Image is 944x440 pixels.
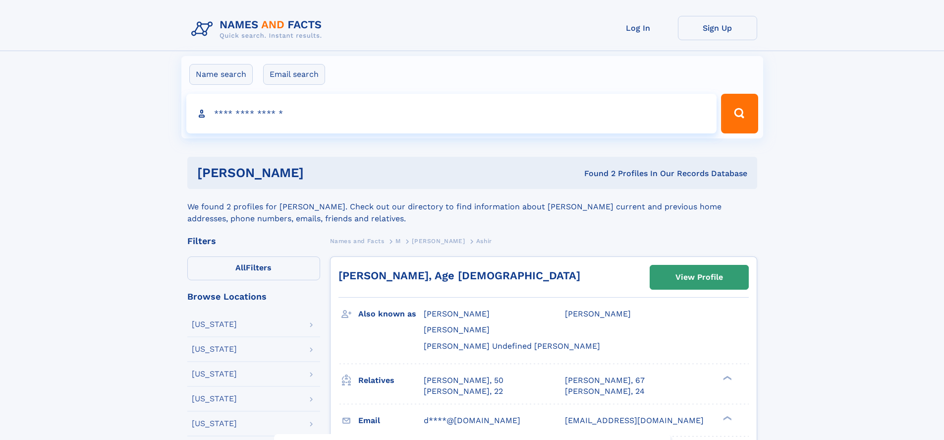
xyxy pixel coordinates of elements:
[565,416,704,425] span: [EMAIL_ADDRESS][DOMAIN_NAME]
[192,395,237,403] div: [US_STATE]
[678,16,757,40] a: Sign Up
[358,372,424,389] h3: Relatives
[192,370,237,378] div: [US_STATE]
[650,265,748,289] a: View Profile
[424,386,503,397] a: [PERSON_NAME], 22
[424,341,600,351] span: [PERSON_NAME] Undefined [PERSON_NAME]
[187,237,320,246] div: Filters
[424,309,490,318] span: [PERSON_NAME]
[192,320,237,328] div: [US_STATE]
[395,235,401,247] a: M
[187,256,320,280] label: Filters
[565,375,645,386] a: [PERSON_NAME], 67
[338,269,580,282] a: [PERSON_NAME], Age [DEMOGRAPHIC_DATA]
[358,412,424,429] h3: Email
[192,420,237,428] div: [US_STATE]
[235,263,246,272] span: All
[197,167,444,179] h1: [PERSON_NAME]
[263,64,325,85] label: Email search
[424,375,503,386] a: [PERSON_NAME], 50
[444,168,747,179] div: Found 2 Profiles In Our Records Database
[186,94,717,133] input: search input
[187,16,330,43] img: Logo Names and Facts
[721,415,732,421] div: ❯
[192,345,237,353] div: [US_STATE]
[189,64,253,85] label: Name search
[358,306,424,322] h3: Also known as
[187,189,757,225] div: We found 2 profiles for [PERSON_NAME]. Check out our directory to find information about [PERSON_...
[721,94,758,133] button: Search Button
[565,386,645,397] a: [PERSON_NAME], 24
[395,238,401,245] span: M
[424,325,490,334] span: [PERSON_NAME]
[187,292,320,301] div: Browse Locations
[412,235,465,247] a: [PERSON_NAME]
[599,16,678,40] a: Log In
[565,309,631,318] span: [PERSON_NAME]
[476,238,492,245] span: Ashir
[412,238,465,245] span: [PERSON_NAME]
[721,375,732,381] div: ❯
[675,266,723,289] div: View Profile
[330,235,385,247] a: Names and Facts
